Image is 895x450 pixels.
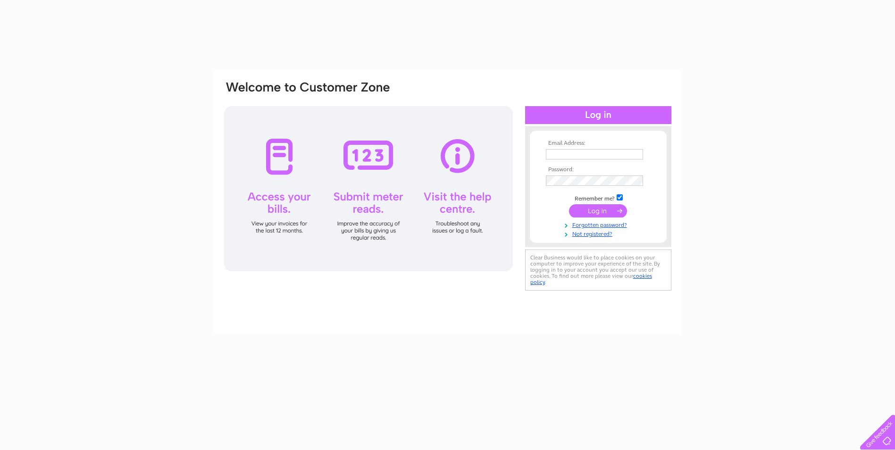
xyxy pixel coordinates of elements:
[546,220,653,229] a: Forgotten password?
[546,229,653,238] a: Not registered?
[569,204,627,217] input: Submit
[544,167,653,173] th: Password:
[525,250,671,291] div: Clear Business would like to place cookies on your computer to improve your experience of the sit...
[544,140,653,147] th: Email Address:
[544,193,653,202] td: Remember me?
[530,273,652,285] a: cookies policy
